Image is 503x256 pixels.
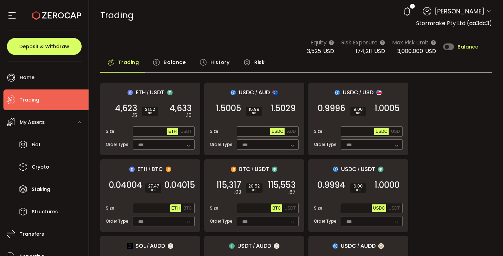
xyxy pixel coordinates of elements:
[376,129,387,134] span: USDC
[283,204,297,212] button: USDT
[145,111,155,116] i: BPS
[271,204,282,212] button: BTC
[237,242,252,250] span: USDT
[148,188,158,192] i: BPS
[372,204,386,212] button: USDC
[314,128,322,135] span: Size
[20,229,44,239] span: Transfers
[164,55,186,69] span: Balance
[230,90,236,95] img: usdc_portfolio.svg
[32,184,50,194] span: Staking
[361,165,375,173] span: USDT
[106,128,114,135] span: Size
[285,206,296,211] span: USDT
[167,128,178,135] button: ETH
[353,184,363,188] span: 6.00
[106,218,128,224] span: Order Type
[378,243,384,249] img: zuPXiwguUFiBOIQyqLOiXsnnNitlx7q4LCwEbLHADjIpTka+Lip0HH8D0VTrd02z+wEAAAAASUVORK5CYII=
[167,90,173,95] img: usdt_portfolio.svg
[286,128,297,135] button: AUD
[255,89,257,96] em: /
[32,162,49,172] span: Crypto
[249,111,259,116] i: BPS
[358,166,360,172] em: /
[362,88,373,97] span: USD
[458,44,478,49] span: Balance
[166,167,171,172] img: btc_portfolio.svg
[179,128,193,135] button: USDT
[268,182,296,189] span: 115,553
[239,165,250,173] span: BTC
[150,242,165,250] span: AUDD
[249,107,259,111] span: 15.99
[469,223,503,256] iframe: Chat Widget
[7,38,82,55] button: Deposit & Withdraw
[356,47,372,55] span: 174,211
[374,182,400,189] span: 1.0000
[127,90,133,95] img: eth_portfolio.svg
[256,242,271,250] span: AUDD
[310,38,327,47] span: Equity
[216,105,241,112] span: 1.5005
[234,189,241,196] em: .03
[357,243,359,249] em: /
[20,95,39,105] span: Trading
[307,47,321,55] span: 3,525
[374,128,389,135] button: USDC
[272,167,277,172] img: usdt_portfolio.svg
[106,141,128,148] span: Order Type
[318,105,345,112] span: 0.9996
[248,188,260,192] i: BPS
[333,167,338,172] img: usdc_portfolio.svg
[184,206,192,211] span: BTC
[317,182,345,189] span: 0.9994
[353,188,363,192] i: BPS
[253,243,255,249] em: /
[376,90,382,95] img: usd_portfolio.svg
[100,9,134,21] span: Trading
[271,105,296,112] span: 1.5029
[270,128,285,135] button: USDC
[210,218,232,224] span: Order Type
[170,204,181,212] button: ETH
[425,47,436,55] span: USD
[273,90,278,95] img: aud_portfolio.svg
[251,166,254,172] em: /
[182,204,193,212] button: BTC
[147,243,149,249] em: /
[273,206,281,211] span: BTC
[341,242,356,250] span: USDC
[148,166,151,172] em: /
[254,55,265,69] span: Risk
[118,55,139,69] span: Trading
[210,141,232,148] span: Order Type
[20,117,45,127] span: My Assets
[145,107,155,111] span: 21.52
[168,129,177,134] span: ETH
[135,242,146,250] span: SOL
[239,88,254,97] span: USDC
[170,105,192,112] span: 4,633
[248,184,260,188] span: 20.52
[435,7,484,16] span: [PERSON_NAME]
[341,38,378,47] span: Risk Exposure
[186,112,192,119] em: .10
[353,107,363,111] span: 9.00
[288,189,296,196] em: .67
[136,88,146,97] span: ETH
[132,112,137,119] em: .15
[20,73,34,83] span: Home
[412,4,413,9] span: 1
[211,55,229,69] span: History
[274,243,279,249] img: zuPXiwguUFiBOIQyqLOiXsnnNitlx7q4LCwEbLHADjIpTka+Lip0HH8D0VTrd02z+wEAAAAASUVORK5CYII=
[231,167,236,172] img: btc_portfolio.svg
[392,38,429,47] span: Max Risk Limit
[106,205,114,211] span: Size
[314,205,322,211] span: Size
[210,128,218,135] span: Size
[335,90,340,95] img: usdc_portfolio.svg
[109,182,142,189] span: 0.04004
[391,129,400,134] span: USD
[271,129,283,134] span: USDC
